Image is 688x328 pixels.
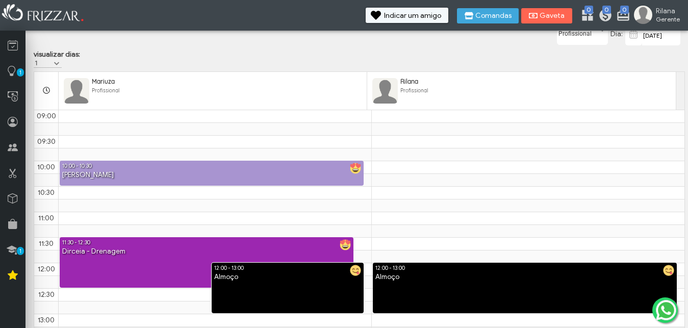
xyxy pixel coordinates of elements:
[642,24,680,45] input: data
[38,316,55,324] span: 13:00
[212,272,364,282] div: Almoço
[34,59,53,67] label: 1
[350,163,361,174] img: realizado.png
[580,8,591,24] a: 0
[634,6,683,26] a: Rilana Gerente
[17,68,24,77] span: 1
[375,265,405,271] span: 12:00 - 13:00
[400,87,428,94] span: Profissional
[584,6,593,14] span: 0
[214,265,244,271] span: 12:00 - 13:00
[17,247,24,255] span: 1
[384,12,441,19] span: Indicar um amigo
[38,214,54,222] span: 11:00
[372,78,398,104] img: FuncionarioFotoBean_get.xhtml
[60,170,363,180] div: [PERSON_NAME]
[400,78,418,85] span: Rilana
[598,8,608,24] a: 0
[610,30,623,38] span: Dia:
[38,265,55,273] span: 12:00
[656,15,680,23] span: Gerente
[521,8,572,23] button: Gaveta
[92,78,115,85] span: Mariuza
[602,6,611,14] span: 0
[475,12,512,19] span: Comandas
[60,247,353,257] div: Dirceia - Drenagem
[38,188,55,197] span: 10:30
[39,239,54,248] span: 11:30
[37,137,56,146] span: 09:30
[654,298,678,322] img: whatsapp.png
[37,163,55,171] span: 10:00
[557,25,598,38] label: Profissional
[656,7,680,15] span: Rilana
[350,265,361,276] img: almoco.png
[616,8,626,24] a: 0
[37,112,56,120] span: 09:00
[457,8,519,23] button: Comandas
[340,239,351,250] img: realizado.png
[38,290,55,299] span: 12:30
[64,78,89,104] img: FuncionarioFotoBean_get.xhtml
[373,272,677,282] div: Almoço
[540,12,565,19] span: Gaveta
[620,6,629,14] span: 0
[92,87,119,94] span: Profissional
[34,50,80,59] label: visualizar dias:
[62,163,92,169] span: 10:00 - 10:30
[62,239,90,246] span: 11:30 - 12:30
[366,8,448,23] button: Indicar um amigo
[627,29,640,41] img: calendar-01.svg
